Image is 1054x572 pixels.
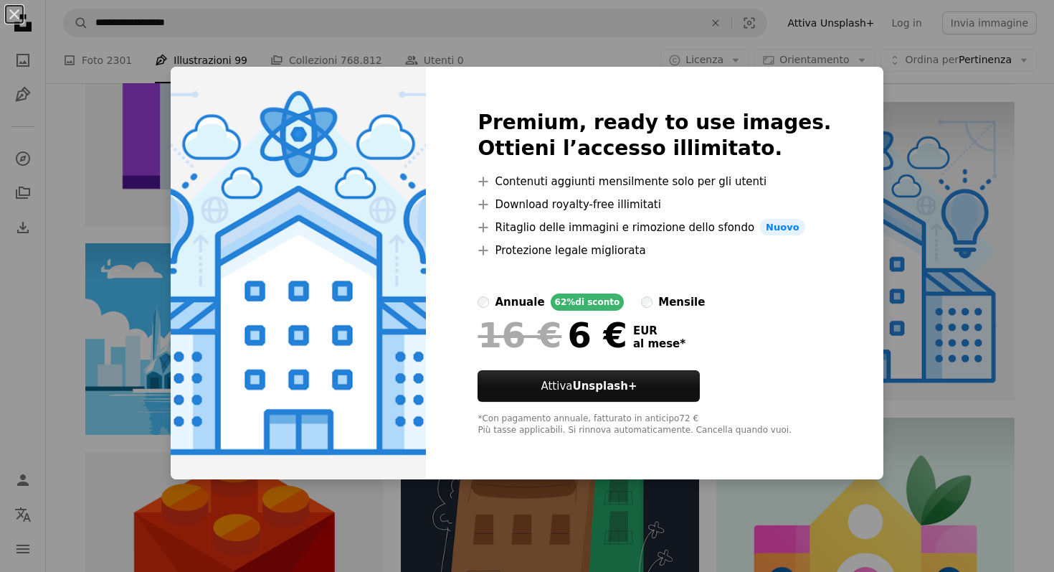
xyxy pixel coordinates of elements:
img: premium_vector-1724672166172-f873302f3cc3 [171,67,426,480]
div: *Con pagamento annuale, fatturato in anticipo 72 € Più tasse applicabili. Si rinnova automaticame... [478,413,831,436]
div: 6 € [478,317,627,354]
input: annuale62%di sconto [478,296,489,308]
span: EUR [633,324,685,337]
span: Nuovo [760,219,804,236]
li: Ritaglio delle immagini e rimozione dello sfondo [478,219,831,236]
div: annuale [495,294,544,311]
span: 16 € [478,317,561,354]
div: 62% di sconto [551,294,625,311]
strong: Unsplash+ [572,380,637,393]
div: mensile [658,294,705,311]
span: al mese * [633,337,685,350]
li: Contenuti aggiunti mensilmente solo per gli utenti [478,173,831,190]
input: mensile [641,296,652,308]
button: AttivaUnsplash+ [478,370,700,402]
li: Download royalty-free illimitati [478,196,831,213]
h2: Premium, ready to use images. Ottieni l’accesso illimitato. [478,110,831,161]
li: Protezione legale migliorata [478,242,831,259]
